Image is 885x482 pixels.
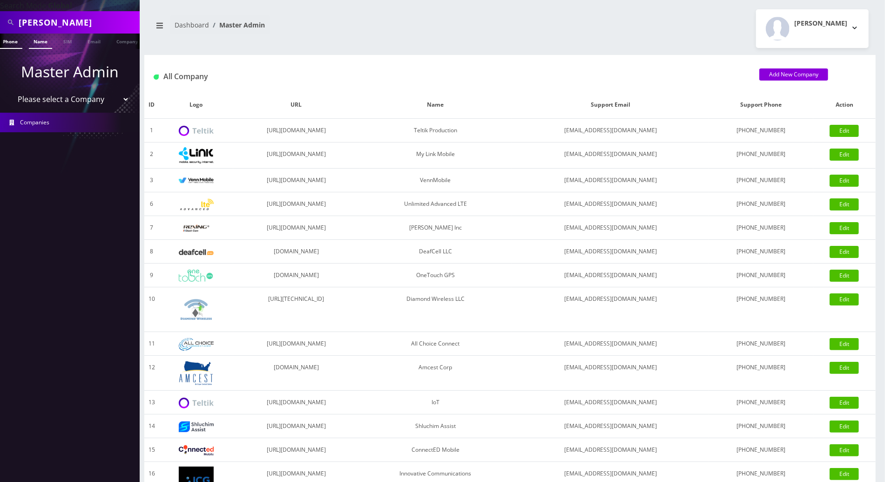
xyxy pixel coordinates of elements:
img: Unlimited Advanced LTE [179,199,214,210]
td: [EMAIL_ADDRESS][DOMAIN_NAME] [512,240,709,264]
td: [URL][DOMAIN_NAME] [233,119,359,143]
td: [EMAIL_ADDRESS][DOMAIN_NAME] [512,192,709,216]
td: [EMAIL_ADDRESS][DOMAIN_NAME] [512,414,709,438]
td: [PHONE_NUMBER] [709,391,813,414]
th: Logo [159,91,233,119]
th: Action [813,91,876,119]
td: [URL][DOMAIN_NAME] [233,438,359,462]
a: SIM [59,34,76,48]
a: Edit [830,246,859,258]
input: Search All Companies [19,14,137,31]
td: [URL][DOMAIN_NAME] [233,143,359,169]
img: Shluchim Assist [179,421,214,432]
a: Edit [830,149,859,161]
td: [PHONE_NUMBER] [709,143,813,169]
a: Name [29,34,52,49]
td: [PERSON_NAME] Inc [359,216,512,240]
td: [PHONE_NUMBER] [709,216,813,240]
td: [DOMAIN_NAME] [233,356,359,391]
td: [EMAIL_ADDRESS][DOMAIN_NAME] [512,287,709,332]
a: Dashboard [175,20,209,29]
a: Edit [830,468,859,480]
td: [DOMAIN_NAME] [233,240,359,264]
td: [URL][DOMAIN_NAME] [233,332,359,356]
td: [PHONE_NUMBER] [709,264,813,287]
td: OneTouch GPS [359,264,512,287]
td: [EMAIL_ADDRESS][DOMAIN_NAME] [512,143,709,169]
td: [DOMAIN_NAME] [233,264,359,287]
a: Edit [830,175,859,187]
td: IoT [359,391,512,414]
img: Rexing Inc [179,224,214,233]
td: 12 [144,356,159,391]
h1: All Company [154,72,745,81]
h2: [PERSON_NAME] [794,20,847,27]
td: 8 [144,240,159,264]
td: 9 [144,264,159,287]
td: All Choice Connect [359,332,512,356]
td: 1 [144,119,159,143]
td: [EMAIL_ADDRESS][DOMAIN_NAME] [512,391,709,414]
span: Companies [20,118,50,126]
img: DeafCell LLC [179,249,214,255]
th: Name [359,91,512,119]
li: Master Admin [209,20,265,30]
td: 3 [144,169,159,192]
th: ID [144,91,159,119]
nav: breadcrumb [151,15,503,42]
a: Edit [830,397,859,409]
td: [URL][DOMAIN_NAME] [233,216,359,240]
td: [PHONE_NUMBER] [709,240,813,264]
td: [URL][TECHNICAL_ID] [233,287,359,332]
td: ConnectED Mobile [359,438,512,462]
td: [PHONE_NUMBER] [709,119,813,143]
td: Diamond Wireless LLC [359,287,512,332]
img: Diamond Wireless LLC [179,292,214,327]
img: Amcest Corp [179,360,214,386]
a: Edit [830,338,859,350]
td: [URL][DOMAIN_NAME] [233,391,359,414]
td: [EMAIL_ADDRESS][DOMAIN_NAME] [512,332,709,356]
td: Unlimited Advanced LTE [359,192,512,216]
img: IoT [179,398,214,408]
a: Edit [830,125,859,137]
td: 15 [144,438,159,462]
td: [PHONE_NUMBER] [709,169,813,192]
td: 7 [144,216,159,240]
td: VennMobile [359,169,512,192]
a: Email [83,34,105,48]
td: Teltik Production [359,119,512,143]
td: [EMAIL_ADDRESS][DOMAIN_NAME] [512,216,709,240]
td: [URL][DOMAIN_NAME] [233,414,359,438]
td: 2 [144,143,159,169]
td: DeafCell LLC [359,240,512,264]
a: Edit [830,421,859,433]
td: [PHONE_NUMBER] [709,332,813,356]
td: [EMAIL_ADDRESS][DOMAIN_NAME] [512,169,709,192]
td: 6 [144,192,159,216]
td: [URL][DOMAIN_NAME] [233,192,359,216]
a: Add New Company [759,68,828,81]
a: Edit [830,222,859,234]
img: All Choice Connect [179,338,214,351]
img: VennMobile [179,177,214,184]
td: Shluchim Assist [359,414,512,438]
td: [URL][DOMAIN_NAME] [233,169,359,192]
a: Edit [830,362,859,374]
a: Edit [830,270,859,282]
td: 10 [144,287,159,332]
img: ConnectED Mobile [179,445,214,455]
a: Company [112,34,143,48]
td: [PHONE_NUMBER] [709,356,813,391]
img: OneTouch GPS [179,270,214,282]
td: [PHONE_NUMBER] [709,414,813,438]
th: Support Phone [709,91,813,119]
td: My Link Mobile [359,143,512,169]
a: Edit [830,198,859,210]
button: [PERSON_NAME] [756,9,869,48]
td: [EMAIL_ADDRESS][DOMAIN_NAME] [512,438,709,462]
img: Teltik Production [179,126,214,136]
a: Edit [830,293,859,305]
a: Edit [830,444,859,456]
td: [PHONE_NUMBER] [709,438,813,462]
